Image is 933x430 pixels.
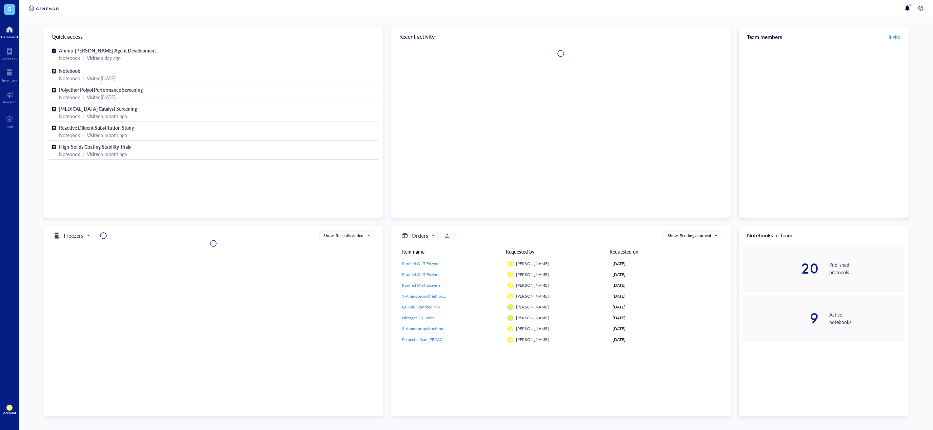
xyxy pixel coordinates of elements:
[402,326,502,332] a: 3-Aminopropyltriethoxysilane (APTES)
[516,282,549,288] span: [PERSON_NAME]
[3,89,16,104] a: Analytics
[323,233,363,239] div: Show: Recently added
[516,261,549,266] span: [PERSON_NAME]
[59,124,134,131] span: Reactive Diluent Substitution Study
[829,261,905,276] div: Published protocols
[509,316,512,320] span: IK
[59,93,80,101] div: Notebook
[509,283,512,287] span: LR
[83,131,84,139] div: |
[516,326,549,331] span: [PERSON_NAME]
[402,293,502,299] a: 3-Aminopropyltriethoxysilane (APTES)
[87,93,115,101] div: Visited [DATE]
[402,304,440,310] span: GC-MS Standard Mix
[613,261,700,267] div: [DATE]
[59,143,131,150] span: High-Solids Coating Stability Trials
[509,294,512,298] span: LR
[1,35,18,39] div: Dashboard
[402,337,459,342] span: Peracetic Acid (PERACLEAN 40)
[83,112,84,120] div: |
[83,93,84,101] div: |
[83,54,84,62] div: |
[402,326,471,331] span: 3-Aminopropyltriethoxysilane (APTES)
[83,150,84,158] div: |
[613,337,700,343] div: [DATE]
[516,304,549,310] span: [PERSON_NAME]
[613,282,700,288] div: [DATE]
[402,304,502,310] a: GC-MS Standard Mix
[59,112,80,120] div: Notebook
[27,4,60,12] img: genemod-logo
[503,245,607,258] th: Requested by
[402,315,434,321] span: Nitrogen Cylinder
[402,261,500,266] span: Purified OleT Enzyme Aliquot - Cytochrome P450 OleT
[743,262,818,275] div: 20
[83,74,84,82] div: |
[402,272,500,277] span: Purified OleT Enzyme Aliquot - Cytochrome P450 OleT
[87,54,121,62] div: Visited a day ago
[402,337,502,343] a: Peracetic Acid (PERACLEAN 40)
[613,326,700,332] div: [DATE]
[402,261,502,267] a: Purified OleT Enzyme Aliquot - Cytochrome P450 OleT
[64,232,83,240] h5: Freezers
[59,54,80,62] div: Notebook
[402,315,502,321] a: Nitrogen Cylinder
[668,233,711,239] div: Show: Pending approval
[59,74,80,82] div: Notebook
[1,24,18,39] a: Dashboard
[613,315,700,321] div: [DATE]
[829,311,905,326] div: Active notebooks
[391,27,731,46] div: Recent activity
[613,293,700,299] div: [DATE]
[43,27,383,46] div: Quick access
[516,272,549,277] span: [PERSON_NAME]
[59,105,137,112] span: [MEDICAL_DATA] Catalyst Screening
[59,150,80,158] div: Notebook
[509,327,512,331] span: LR
[509,305,512,309] span: IK
[613,304,700,310] div: [DATE]
[2,78,17,82] div: Inventory
[412,232,428,240] h5: Orders
[613,272,700,278] div: [DATE]
[2,67,17,82] a: Inventory
[509,338,512,342] span: LR
[2,57,17,61] div: Notebook
[739,226,909,245] div: Notebooks in Team
[87,131,127,139] div: Visited a month ago
[8,406,11,410] span: LR
[7,4,12,13] span: G
[6,125,13,129] div: Add
[509,273,512,277] span: LR
[509,262,512,266] span: LR
[743,311,818,325] div: 9
[888,31,900,42] button: Invite
[59,67,80,74] span: Notebook
[516,293,549,299] span: [PERSON_NAME]
[2,46,17,61] a: Notebook
[516,337,549,342] span: [PERSON_NAME]
[516,315,549,321] span: [PERSON_NAME]
[402,272,502,278] a: Purified OleT Enzyme Aliquot - Cytochrome P450 OleT
[87,112,127,120] div: Visited a month ago
[59,131,80,139] div: Notebook
[402,282,502,288] a: Purified OleT Enzyme Aliquot
[87,74,115,82] div: Visited [DATE]
[399,245,503,258] th: Item name
[3,411,16,415] div: Account
[59,86,143,93] span: Polyether Polyol Performance Screening
[739,27,909,46] div: Team members
[402,282,455,288] span: Purified OleT Enzyme Aliquot
[87,150,127,158] div: Visited a month ago
[607,245,698,258] th: Requested on
[59,47,156,54] span: Amino-[PERSON_NAME] Agent Development
[402,293,471,299] span: 3-Aminopropyltriethoxysilane (APTES)
[3,100,16,104] div: Analytics
[889,33,900,40] span: Invite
